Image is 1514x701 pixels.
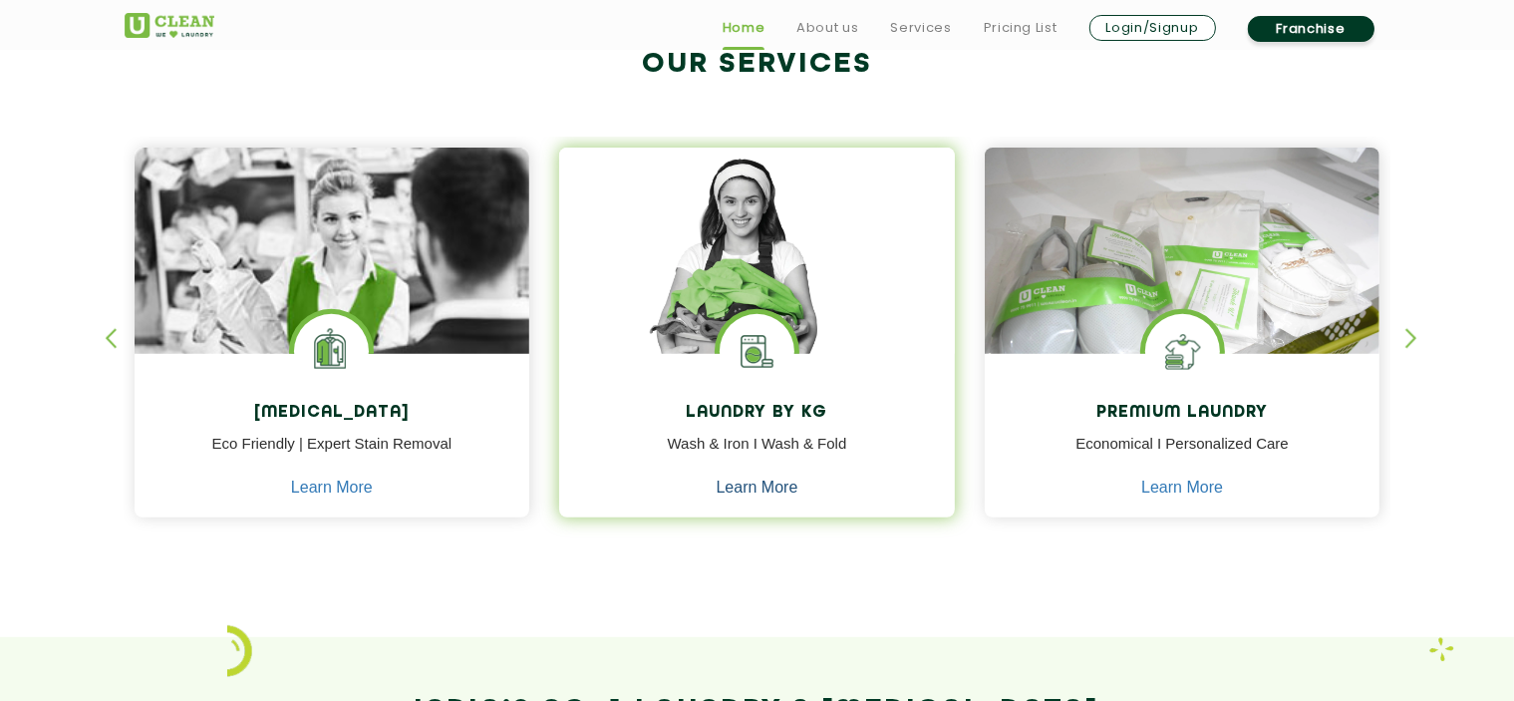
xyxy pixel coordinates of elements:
[150,404,515,423] h4: [MEDICAL_DATA]
[1141,479,1223,497] a: Learn More
[150,433,515,478] p: Eco Friendly | Expert Stain Removal
[559,148,955,411] img: a girl with laundry basket
[1145,314,1220,389] img: Shoes Cleaning
[1000,404,1365,423] h4: Premium Laundry
[125,48,1390,81] h2: Our Services
[717,479,798,497] a: Learn More
[294,314,369,389] img: Laundry Services near me
[720,314,794,389] img: laundry washing machine
[574,404,940,423] h4: Laundry by Kg
[227,625,252,677] img: icon_2.png
[890,16,951,40] a: Services
[125,13,214,38] img: UClean Laundry and Dry Cleaning
[135,148,530,466] img: Drycleaners near me
[796,16,858,40] a: About us
[984,16,1058,40] a: Pricing List
[1089,15,1216,41] a: Login/Signup
[723,16,765,40] a: Home
[1248,16,1374,42] a: Franchise
[291,479,373,497] a: Learn More
[1429,637,1454,662] img: Laundry wash and iron
[574,433,940,478] p: Wash & Iron I Wash & Fold
[985,148,1380,411] img: laundry done shoes and clothes
[1000,433,1365,478] p: Economical I Personalized Care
